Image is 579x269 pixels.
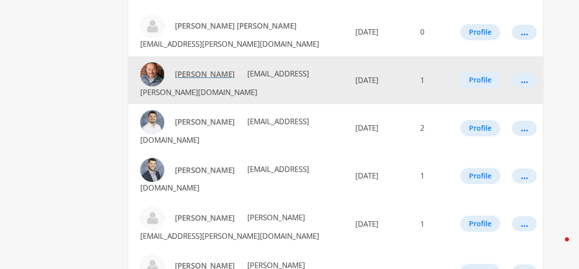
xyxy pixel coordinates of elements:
[140,212,319,241] span: [PERSON_NAME][EMAIL_ADDRESS][PERSON_NAME][DOMAIN_NAME]
[521,223,528,224] div: ...
[347,8,414,56] td: [DATE]
[347,200,414,248] td: [DATE]
[460,24,500,40] button: Profile
[414,56,454,104] td: 1
[140,206,164,230] img: Debbie Ratliff profile
[521,32,528,33] div: ...
[414,104,454,152] td: 2
[140,110,164,134] img: Cole Hall profile
[414,152,454,200] td: 1
[512,168,537,184] button: ...
[521,175,528,176] div: ...
[460,120,500,136] button: Profile
[140,39,319,49] span: [EMAIL_ADDRESS][PERSON_NAME][DOMAIN_NAME]
[175,117,235,127] span: [PERSON_NAME]
[512,25,537,40] button: ...
[512,216,537,231] button: ...
[168,17,303,35] a: [PERSON_NAME] [PERSON_NAME]
[168,65,241,83] a: [PERSON_NAME]
[168,161,241,180] a: [PERSON_NAME]
[175,165,235,175] span: [PERSON_NAME]
[460,216,500,232] button: Profile
[414,200,454,248] td: 1
[175,21,297,31] span: [PERSON_NAME] [PERSON_NAME]
[140,158,164,182] img: Corey Deitsch profile
[140,14,164,38] img: Christian Peter Chacon profile
[460,168,500,184] button: Profile
[512,121,537,136] button: ...
[521,128,528,129] div: ...
[140,62,164,86] img: Clay Christy profile
[140,116,309,145] span: [EMAIL_ADDRESS][DOMAIN_NAME]
[168,113,241,131] a: [PERSON_NAME]
[347,152,414,200] td: [DATE]
[512,72,537,87] button: ...
[168,209,241,227] a: [PERSON_NAME]
[175,213,235,223] span: [PERSON_NAME]
[521,79,528,80] div: ...
[545,235,569,259] iframe: Intercom live chat
[175,69,235,79] span: [PERSON_NAME]
[347,104,414,152] td: [DATE]
[414,8,454,56] td: 0
[460,72,500,88] button: Profile
[347,56,414,104] td: [DATE]
[140,68,309,97] span: [EMAIL_ADDRESS][PERSON_NAME][DOMAIN_NAME]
